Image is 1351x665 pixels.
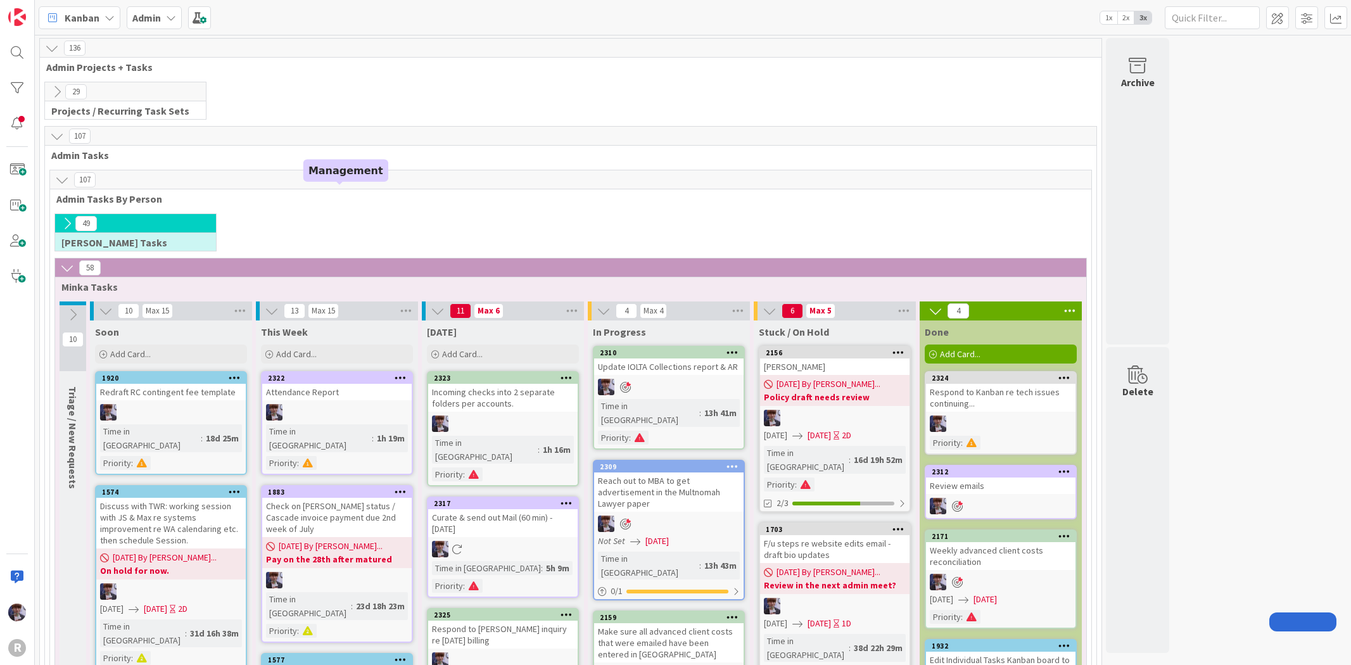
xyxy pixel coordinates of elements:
[100,564,242,577] b: On hold for now.
[925,326,949,338] span: Done
[926,640,1075,652] div: 1932
[777,566,880,579] span: [DATE] By [PERSON_NAME]...
[74,172,96,187] span: 107
[600,348,744,357] div: 2310
[930,415,946,432] img: ML
[96,372,246,400] div: 1920Redraft RC contingent fee template
[100,583,117,600] img: ML
[926,372,1075,384] div: 2324
[926,384,1075,412] div: Respond to Kanban re tech issues continuing...
[110,348,151,360] span: Add Card...
[262,486,412,537] div: 1883Check on [PERSON_NAME] status / Cascade invoice payment due 2nd week of July
[100,456,131,470] div: Priority
[611,585,623,598] span: 0 / 1
[851,453,906,467] div: 16d 19h 52m
[930,593,953,606] span: [DATE]
[434,611,578,619] div: 2325
[594,461,744,472] div: 2309
[925,529,1077,629] a: 2171Weekly advanced client costs reconciliationML[DATE][DATE]Priority:
[760,535,910,563] div: F/u steps re website edits email - draft bio updates
[1122,384,1153,399] div: Delete
[261,326,308,338] span: This Week
[930,436,961,450] div: Priority
[594,461,744,512] div: 2309Reach out to MBA to get advertisement in the Multnomah Lawyer paper
[926,531,1075,570] div: 2171Weekly advanced client costs reconciliation
[930,574,946,590] img: ML
[594,612,744,662] div: 2159Make sure all advanced client costs that were emailed have been entered in [GEOGRAPHIC_DATA]
[930,498,946,514] img: ML
[428,498,578,509] div: 2317
[297,456,299,470] span: :
[442,348,483,360] span: Add Card...
[1121,75,1155,90] div: Archive
[56,193,1075,205] span: Admin Tasks By Person
[118,303,139,319] span: 10
[450,303,471,319] span: 11
[1165,6,1260,29] input: Quick Filter...
[593,326,646,338] span: In Progress
[61,236,200,249] span: Kelly Tasks
[312,308,335,314] div: Max 15
[428,609,578,649] div: 2325Respond to [PERSON_NAME] inquiry re [DATE] billing
[926,415,1075,432] div: ML
[262,372,412,400] div: 2322Attendance Report
[764,617,787,630] span: [DATE]
[96,486,246,498] div: 1574
[279,540,383,553] span: [DATE] By [PERSON_NAME]...
[701,406,740,420] div: 13h 41m
[782,303,803,319] span: 6
[463,467,465,481] span: :
[428,384,578,412] div: Incoming checks into 2 separate folders per accounts.
[926,478,1075,494] div: Review emails
[8,604,26,621] img: ML
[764,410,780,426] img: ML
[600,613,744,622] div: 2159
[96,384,246,400] div: Redraft RC contingent fee template
[95,371,247,475] a: 1920Redraft RC contingent fee templateMLTime in [GEOGRAPHIC_DATA]:18d 25mPriority:
[146,308,169,314] div: Max 15
[764,478,795,491] div: Priority
[428,509,578,537] div: Curate & send out Mail (60 min) - [DATE]
[760,358,910,375] div: [PERSON_NAME]
[46,61,1086,73] span: Admin Projects + Tasks
[428,372,578,384] div: 2323
[434,374,578,383] div: 2323
[113,551,217,564] span: [DATE] By [PERSON_NAME]...
[432,436,538,464] div: Time in [GEOGRAPHIC_DATA]
[432,541,448,557] img: ML
[760,524,910,535] div: 1703
[600,462,744,471] div: 2309
[79,260,101,275] span: 58
[262,498,412,537] div: Check on [PERSON_NAME] status / Cascade invoice payment due 2nd week of July
[777,377,880,391] span: [DATE] By [PERSON_NAME]...
[598,516,614,532] img: ML
[434,499,578,508] div: 2317
[61,281,1070,293] span: Minka Tasks
[940,348,980,360] span: Add Card...
[961,610,963,624] span: :
[1100,11,1117,24] span: 1x
[100,424,201,452] div: Time in [GEOGRAPHIC_DATA]
[432,579,463,593] div: Priority
[925,465,1077,519] a: 2312Review emailsML
[629,431,631,445] span: :
[351,599,353,613] span: :
[808,617,831,630] span: [DATE]
[925,371,1077,455] a: 2324Respond to Kanban re tech issues continuing...MLPriority:
[427,326,457,338] span: Today
[594,623,744,662] div: Make sure all advanced client costs that were emailed have been entered in [GEOGRAPHIC_DATA]
[594,347,744,375] div: 2310Update IOLTA Collections report & AR
[95,326,119,338] span: Soon
[644,308,663,314] div: Max 4
[96,486,246,548] div: 1574Discuss with TWR: working session with JS & Max re systems improvement re WA calendaring etc....
[541,561,543,575] span: :
[849,453,851,467] span: :
[932,532,1075,541] div: 2171
[266,624,297,638] div: Priority
[766,525,910,534] div: 1703
[261,371,413,475] a: 2322Attendance ReportMLTime in [GEOGRAPHIC_DATA]:1h 19mPriority:
[930,610,961,624] div: Priority
[65,10,99,25] span: Kanban
[266,456,297,470] div: Priority
[926,542,1075,570] div: Weekly advanced client costs reconciliation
